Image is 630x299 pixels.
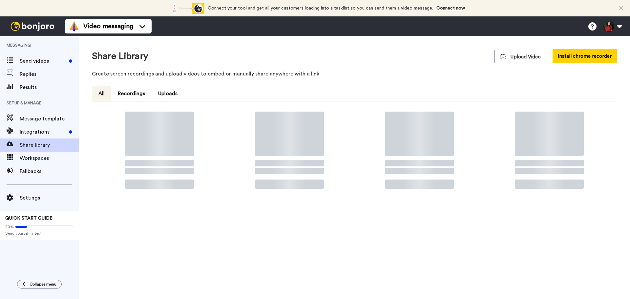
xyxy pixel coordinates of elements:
span: Collapse menu [30,282,56,287]
span: 20% [5,224,14,229]
button: Install chrome recorder [553,49,617,63]
p: Create screen recordings and upload videos to embed or manually share anywhere with a link [92,70,617,78]
span: Upload Video [500,53,541,60]
span: Video messaging [83,22,133,31]
div: animation [168,3,204,14]
span: Workspaces [20,154,79,162]
span: QUICK START GUIDE [5,216,52,221]
span: Replies [20,70,79,78]
span: Results [20,83,79,91]
span: Share library [20,141,79,149]
a: Connect now [436,6,465,11]
button: Uploads [152,86,184,101]
span: Send yourself a test [5,231,73,236]
img: vm-color.svg [69,21,79,32]
span: Settings [20,194,79,202]
button: Recordings [111,86,152,101]
button: Upload Video [494,50,546,63]
img: bj-logo-header-white.svg [8,22,57,31]
span: Integrations [20,128,66,136]
button: Collapse menu [17,280,62,288]
span: Send videos [20,57,66,65]
span: Message template [20,115,79,123]
span: Connect your tool and get all your customers loading into a tasklist so you can send them a video... [208,6,433,11]
h1: Share Library [92,51,148,61]
span: Fallbacks [20,167,79,175]
button: All [92,86,111,101]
